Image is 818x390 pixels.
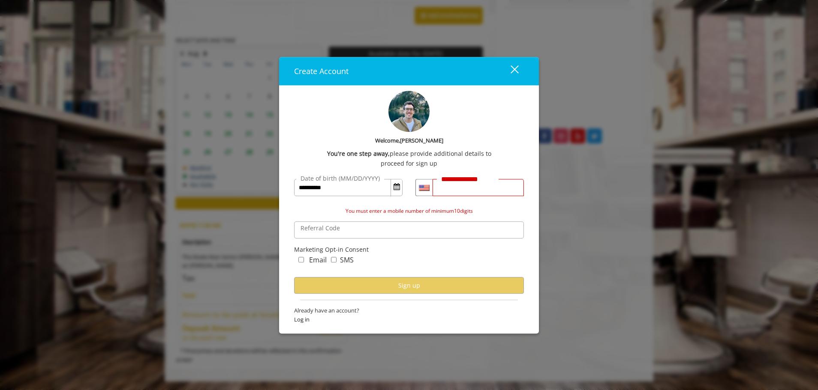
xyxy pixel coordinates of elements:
[294,207,524,215] div: You must enter a mobile number of minimum10digits
[331,257,337,262] input: marketing_sms_concern
[294,159,524,168] div: proceed for sign up
[296,174,384,183] label: Date of birth (MM/DD/YYYY)
[294,307,524,316] span: Already have an account?
[296,223,344,233] label: Referral Code
[294,245,524,254] div: Marketing Opt-in Consent
[388,91,430,132] img: profile-pic
[391,179,402,194] button: Open Calendar
[309,255,327,266] label: Email
[327,149,390,159] b: You're one step away,
[294,277,524,294] button: Sign up
[294,66,349,76] span: Create Account
[340,255,354,266] label: SMS
[495,63,524,80] button: close dialog
[294,315,524,324] span: Log in
[298,257,304,262] input: marketing_email_concern
[415,179,433,196] div: Country
[501,65,518,77] div: close dialog
[375,136,443,145] b: Welcome,[PERSON_NAME]
[294,149,524,159] div: please provide additional details to
[294,179,403,196] input: DateOfBirth
[294,221,524,238] input: ReferralCode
